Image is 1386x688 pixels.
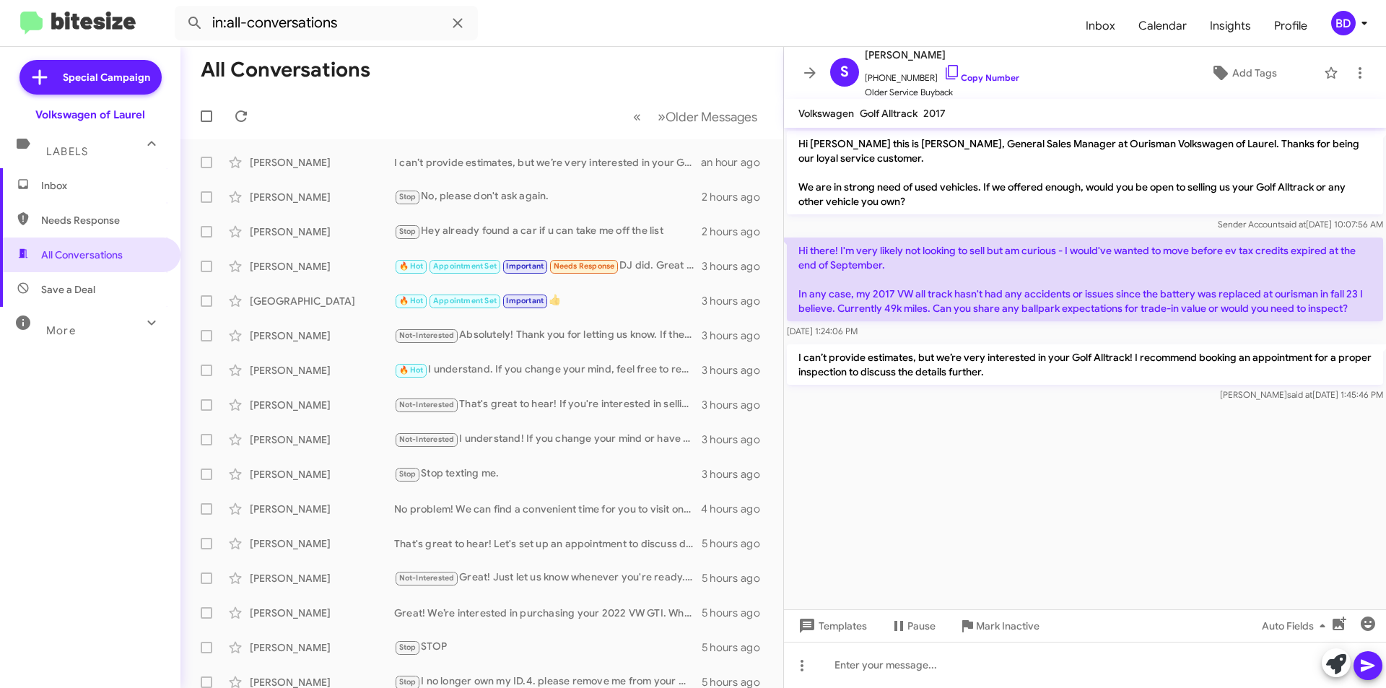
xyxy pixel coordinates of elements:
[250,398,394,412] div: [PERSON_NAME]
[250,606,394,620] div: [PERSON_NAME]
[860,107,918,120] span: Golf Alltrack
[250,328,394,343] div: [PERSON_NAME]
[394,639,702,656] div: STOP
[175,6,478,40] input: Search
[394,502,701,516] div: No problem! We can find a convenient time for you to visit once you're settled back. Let me know ...
[666,109,757,125] span: Older Messages
[394,362,702,378] div: I understand. If you change your mind, feel free to reach out. I'm here to help whenever you're r...
[41,178,164,193] span: Inbox
[702,328,772,343] div: 3 hours ago
[250,225,394,239] div: [PERSON_NAME]
[649,102,766,131] button: Next
[625,102,766,131] nav: Page navigation example
[399,365,424,375] span: 🔥 Hot
[41,282,95,297] span: Save a Deal
[702,190,772,204] div: 2 hours ago
[787,238,1383,321] p: Hi there! I'm very likely not looking to sell but am curious - I would've wanted to move before e...
[865,46,1019,64] span: [PERSON_NAME]
[399,400,455,409] span: Not-Interested
[399,435,455,444] span: Not-Interested
[1074,5,1127,47] a: Inbox
[399,227,417,236] span: Stop
[1287,389,1312,400] span: said at
[702,467,772,482] div: 3 hours ago
[250,467,394,482] div: [PERSON_NAME]
[41,248,123,262] span: All Conversations
[506,261,544,271] span: Important
[787,326,858,336] span: [DATE] 1:24:06 PM
[399,677,417,687] span: Stop
[1250,613,1343,639] button: Auto Fields
[907,613,936,639] span: Pause
[701,502,772,516] div: 4 hours ago
[250,155,394,170] div: [PERSON_NAME]
[399,192,417,201] span: Stop
[1331,11,1356,35] div: BD
[1263,5,1319,47] a: Profile
[394,466,702,482] div: Stop texting me.
[943,72,1019,83] a: Copy Number
[394,188,702,205] div: No, please don't ask again.
[702,225,772,239] div: 2 hours ago
[399,469,417,479] span: Stop
[976,613,1039,639] span: Mark Inactive
[399,643,417,652] span: Stop
[787,131,1383,214] p: Hi [PERSON_NAME] this is [PERSON_NAME], General Sales Manager at Ourisman Volkswagen of Laurel. T...
[1281,219,1306,230] span: said at
[633,108,641,126] span: «
[702,536,772,551] div: 5 hours ago
[250,294,394,308] div: [GEOGRAPHIC_DATA]
[1319,11,1370,35] button: BD
[865,64,1019,85] span: [PHONE_NUMBER]
[1218,219,1383,230] span: Sender Account [DATE] 10:07:56 AM
[798,107,854,120] span: Volkswagen
[250,190,394,204] div: [PERSON_NAME]
[1169,60,1317,86] button: Add Tags
[701,155,772,170] div: an hour ago
[840,61,849,84] span: S
[399,573,455,583] span: Not-Interested
[1220,389,1383,400] span: [PERSON_NAME] [DATE] 1:45:46 PM
[702,398,772,412] div: 3 hours ago
[250,432,394,447] div: [PERSON_NAME]
[879,613,947,639] button: Pause
[46,324,76,337] span: More
[702,259,772,274] div: 3 hours ago
[1127,5,1198,47] a: Calendar
[554,261,615,271] span: Needs Response
[35,108,145,122] div: Volkswagen of Laurel
[702,571,772,585] div: 5 hours ago
[787,344,1383,385] p: I can’t provide estimates, but we’re very interested in your Golf Alltrack! I recommend booking a...
[1232,60,1277,86] span: Add Tags
[658,108,666,126] span: »
[394,155,701,170] div: I can’t provide estimates, but we’re very interested in your Golf Alltrack! I recommend booking a...
[250,640,394,655] div: [PERSON_NAME]
[399,331,455,340] span: Not-Interested
[250,363,394,378] div: [PERSON_NAME]
[624,102,650,131] button: Previous
[702,606,772,620] div: 5 hours ago
[923,107,946,120] span: 2017
[394,327,702,344] div: Absolutely! Thank you for letting us know. If there's anything else you need in the future, feel ...
[394,606,702,620] div: Great! We’re interested in purchasing your 2022 VW GTI. When can you bring it in for a free appra...
[63,70,150,84] span: Special Campaign
[394,292,702,309] div: 👍
[394,536,702,551] div: That's great to hear! Let's set up an appointment to discuss details about your Atlas and evaluat...
[865,85,1019,100] span: Older Service Buyback
[702,640,772,655] div: 5 hours ago
[394,570,702,586] div: Great! Just let us know whenever you're ready. We're here to assist you with any questions or nee...
[1198,5,1263,47] a: Insights
[506,296,544,305] span: Important
[46,145,88,158] span: Labels
[702,432,772,447] div: 3 hours ago
[433,296,497,305] span: Appointment Set
[394,258,702,274] div: DJ did. Great job meeting with me, he is the reason I keep coming back. The vehicle was not ready...
[702,363,772,378] div: 3 hours ago
[399,296,424,305] span: 🔥 Hot
[250,502,394,516] div: [PERSON_NAME]
[201,58,370,82] h1: All Conversations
